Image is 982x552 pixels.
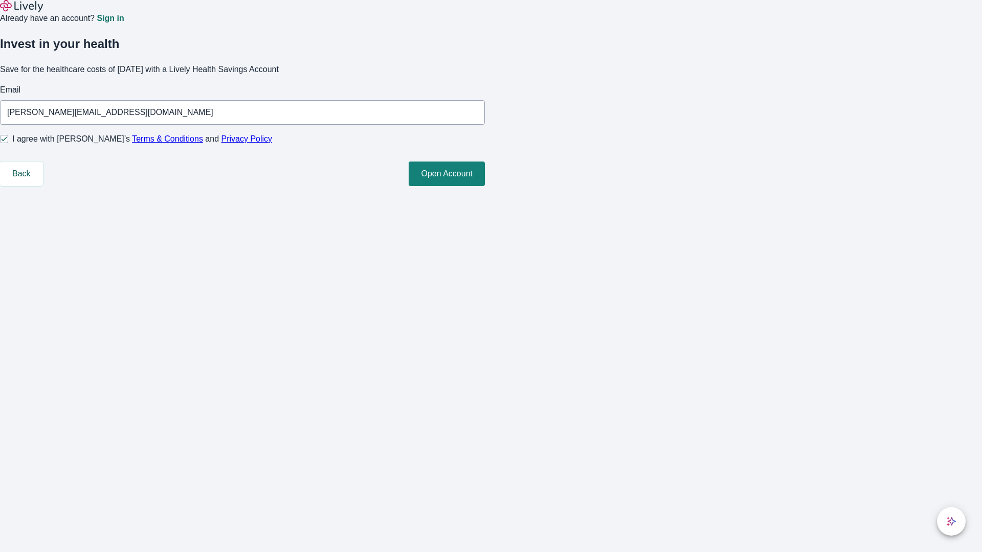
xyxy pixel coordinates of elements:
button: Open Account [409,162,485,186]
a: Sign in [97,14,124,22]
button: chat [937,507,966,536]
svg: Lively AI Assistant [946,516,956,526]
a: Privacy Policy [221,134,273,143]
span: I agree with [PERSON_NAME]’s and [12,133,272,145]
a: Terms & Conditions [132,134,203,143]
